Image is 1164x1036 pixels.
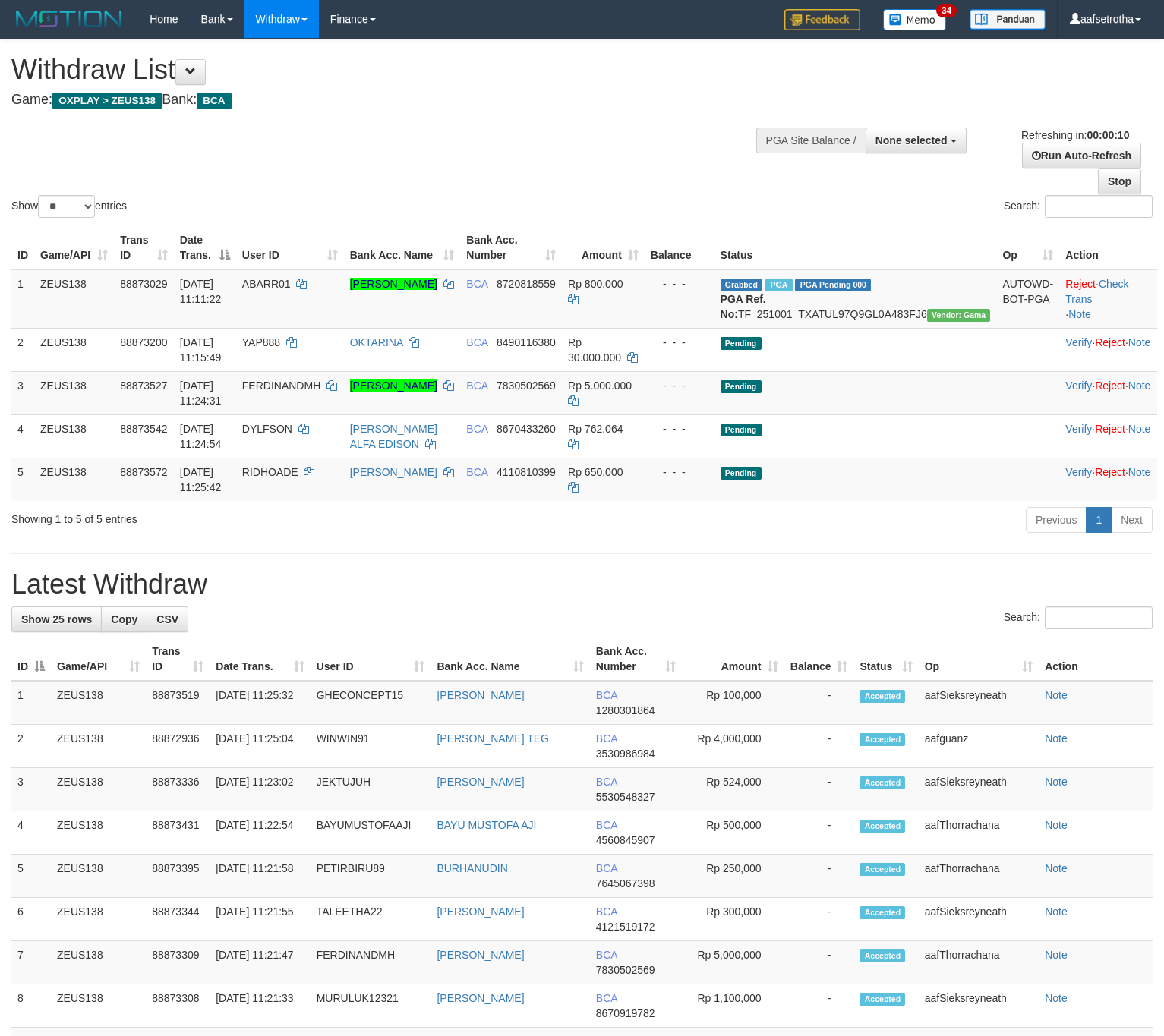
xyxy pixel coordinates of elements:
[147,606,188,632] a: CSV
[210,638,310,681] th: Date Trans.: activate to sort column ascending
[350,278,437,290] a: [PERSON_NAME]
[721,337,762,350] span: Pending
[146,638,210,681] th: Trans ID: activate to sort column ascending
[936,4,957,17] span: 34
[651,421,708,436] div: - - -
[242,336,280,348] span: YAP888
[714,226,997,269] th: Status
[1095,423,1125,435] a: Reject
[466,423,487,435] span: BCA
[568,423,623,435] span: Rp 762.064
[721,424,762,436] span: Pending
[350,336,403,348] a: OKTARINA
[146,855,210,898] td: 88873395
[996,269,1059,329] td: AUTOWD-BOT-PGA
[795,279,871,291] span: PGA Pending
[156,613,178,625] span: CSV
[596,905,617,918] span: BCA
[11,898,51,941] td: 6
[1045,905,1068,918] a: Note
[311,855,431,898] td: PETIRBIRU89
[596,992,617,1004] span: BCA
[210,984,310,1028] td: [DATE] 11:21:33
[682,941,784,984] td: Rp 5,000,000
[34,371,114,414] td: ZEUS138
[784,768,854,811] td: -
[784,941,854,984] td: -
[344,226,461,269] th: Bank Acc. Name: activate to sort column ascending
[236,226,344,269] th: User ID: activate to sort column ascending
[645,226,714,269] th: Balance
[210,681,310,725] td: [DATE] 11:25:32
[568,278,623,290] span: Rp 800.000
[120,278,167,290] span: 88873029
[860,993,905,1006] span: Accepted
[11,941,51,984] td: 7
[1004,195,1153,218] label: Search:
[242,379,320,392] span: FERDINANDMH
[596,921,655,933] span: Copy 4121519172 to clipboard
[497,423,556,435] span: Copy 8670433260 to clipboard
[11,458,34,501] td: 5
[120,423,167,435] span: 88873542
[311,638,431,681] th: User ID: activate to sort column ascending
[34,269,114,329] td: ZEUS138
[883,9,947,30] img: Button%20Memo.svg
[21,613,92,625] span: Show 25 rows
[860,776,905,789] span: Accepted
[350,466,437,478] a: [PERSON_NAME]
[146,984,210,1028] td: 88873308
[210,898,310,941] td: [DATE] 11:21:55
[1045,195,1153,218] input: Search:
[1059,458,1157,501] td: · ·
[756,128,866,153] div: PGA Site Balance /
[146,768,210,811] td: 88873336
[350,423,437,450] a: [PERSON_NAME] ALFA EDISON
[1128,336,1151,348] a: Note
[1095,466,1125,478] a: Reject
[11,226,34,269] th: ID
[1059,414,1157,458] td: · ·
[721,279,763,291] span: Grabbed
[51,638,146,681] th: Game/API: activate to sort column ascending
[242,466,298,478] span: RIDHOADE
[651,276,708,291] div: - - -
[11,328,34,371] td: 2
[596,689,617,701] span: BCA
[466,379,487,392] span: BCA
[1045,949,1068,961] a: Note
[1026,507,1087,533] a: Previous
[866,128,967,153] button: None selected
[1095,336,1125,348] a: Reject
[120,336,167,348] span: 88873200
[146,725,210,768] td: 88872936
[497,379,556,392] span: Copy 7830502569 to clipboard
[784,984,854,1028] td: -
[682,855,784,898] td: Rp 250,000
[437,905,524,918] a: [PERSON_NAME]
[180,423,222,450] span: [DATE] 11:24:54
[197,93,231,109] span: BCA
[180,336,222,364] span: [DATE] 11:15:49
[311,984,431,1028] td: MURULUK12321
[596,834,655,846] span: Copy 4560845907 to clipboard
[1004,606,1153,629] label: Search:
[860,949,905,962] span: Accepted
[596,791,655,803] span: Copy 5530548327 to clipboard
[682,898,784,941] td: Rp 300,000
[350,379,437,392] a: [PERSON_NAME]
[596,748,655,760] span: Copy 3530986984 to clipboard
[996,226,1059,269] th: Op: activate to sort column ascending
[11,984,51,1028] td: 8
[11,768,51,811] td: 3
[11,569,1153,600] h1: Latest Withdraw
[210,811,310,855] td: [DATE] 11:22:54
[919,638,1039,681] th: Op: activate to sort column ascending
[596,704,655,716] span: Copy 1280301864 to clipboard
[311,898,431,941] td: TALEETHA22
[11,638,51,681] th: ID: activate to sort column descending
[784,638,854,681] th: Balance: activate to sort column ascending
[919,984,1039,1028] td: aafSieksreyneath
[596,862,617,874] span: BCA
[860,820,905,833] span: Accepted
